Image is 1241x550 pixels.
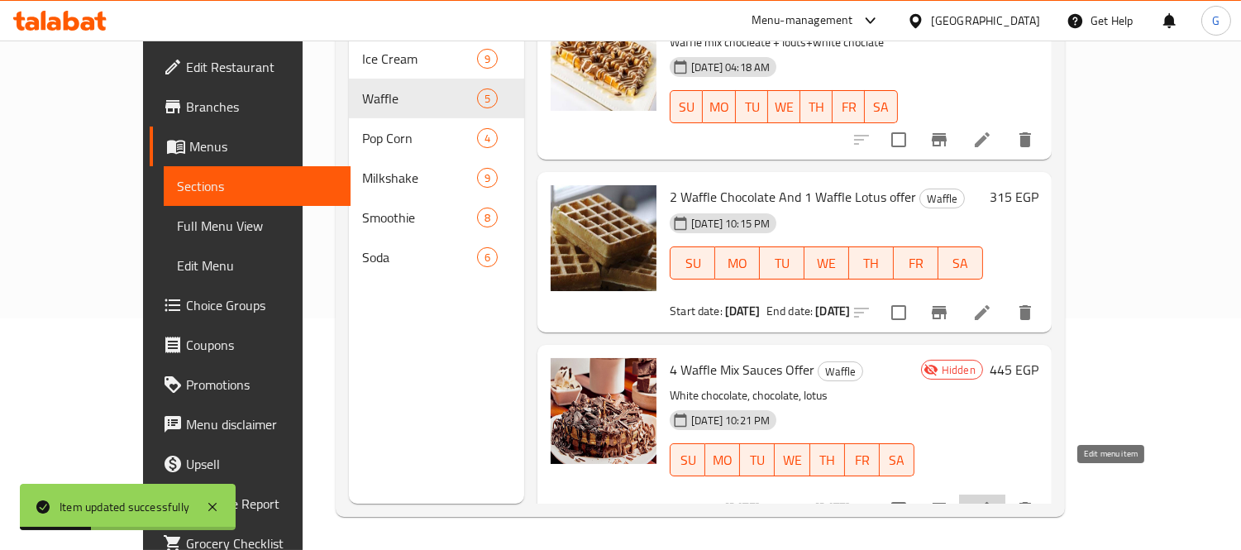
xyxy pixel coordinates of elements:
div: items [477,128,498,148]
a: Edit Menu [164,246,351,285]
button: TH [849,246,894,280]
span: SU [677,251,709,275]
span: FR [839,95,858,119]
span: Milkshake [362,168,477,188]
span: MO [709,95,729,119]
span: Full Menu View [177,216,337,236]
span: TU [766,251,798,275]
span: TH [856,251,887,275]
span: FR [852,448,873,472]
a: Edit menu item [972,130,992,150]
span: Ice Cream [362,49,477,69]
span: Select to update [881,122,916,157]
div: Ice Cream9 [349,39,525,79]
button: TU [740,443,775,476]
a: Coupons [150,325,351,365]
span: Start date: [670,300,723,322]
span: WE [781,448,803,472]
button: MO [715,246,760,280]
span: [DATE] 10:15 PM [685,216,776,232]
span: 4 [478,131,497,146]
button: SA [938,246,983,280]
button: SA [880,443,914,476]
span: TU [747,448,768,472]
a: Promotions [150,365,351,404]
span: Sections [177,176,337,196]
span: SA [945,251,976,275]
div: Soda6 [349,237,525,277]
span: Coverage Report [186,494,337,514]
span: Edit Menu [177,256,337,275]
span: SA [886,448,908,472]
span: Waffle [362,88,477,108]
span: WE [811,251,842,275]
button: MO [703,90,736,123]
button: Branch-specific-item [919,120,959,160]
img: Waffle Mix [551,5,656,111]
a: Edit menu item [972,303,992,323]
span: SU [677,448,699,472]
span: Soda [362,247,477,267]
button: WE [804,246,849,280]
span: Smoothie [362,208,477,227]
button: TU [736,90,768,123]
div: items [477,49,498,69]
span: Edit Restaurant [186,57,337,77]
a: Menus [150,127,351,166]
span: Coupons [186,335,337,355]
a: Sections [164,166,351,206]
span: G [1212,12,1220,30]
a: Coverage Report [150,484,351,524]
span: Hidden [935,362,982,378]
nav: Menu sections [349,32,525,284]
span: Pop Corn [362,128,477,148]
span: 9 [478,170,497,186]
div: Milkshake9 [349,158,525,198]
span: TH [807,95,826,119]
a: Full Menu View [164,206,351,246]
img: 4 Waffle Mix Sauces Offer [551,358,656,464]
span: Start date: [670,497,723,519]
p: Waffle mix chocleate + louts+white choclate [670,32,897,53]
div: Pop Corn4 [349,118,525,158]
span: Select to update [881,492,916,527]
span: Branches [186,97,337,117]
button: TH [810,443,845,476]
span: 2 Waffle Chocolate And 1 Waffle Lotus offer [670,184,916,209]
div: Smoothie8 [349,198,525,237]
span: Upsell [186,454,337,474]
button: SU [670,443,705,476]
div: [GEOGRAPHIC_DATA] [931,12,1040,30]
img: 2 Waffle Chocolate And 1 Waffle Lotus offer [551,185,656,291]
button: SU [670,246,715,280]
button: delete [1005,293,1045,332]
span: TH [817,448,838,472]
b: [DATE] [815,497,850,519]
div: items [477,168,498,188]
button: delete [1005,120,1045,160]
h6: 445 EGP [990,358,1038,381]
span: FR [900,251,932,275]
span: End date: [766,497,813,519]
button: Branch-specific-item [919,490,959,529]
span: Waffle [819,362,862,381]
span: Promotions [186,375,337,395]
span: 5 [478,91,497,107]
div: Menu-management [752,11,853,31]
span: 4 Waffle Mix Sauces Offer [670,357,814,382]
button: FR [894,246,938,280]
div: Waffle [818,361,863,381]
a: Edit Restaurant [150,47,351,87]
button: WE [775,443,809,476]
span: 8 [478,210,497,226]
div: items [477,208,498,227]
span: 6 [478,250,497,265]
span: MO [722,251,753,275]
div: Waffle [919,189,965,208]
span: TU [742,95,761,119]
p: White chocolate, chocolate, lotus [670,385,914,406]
